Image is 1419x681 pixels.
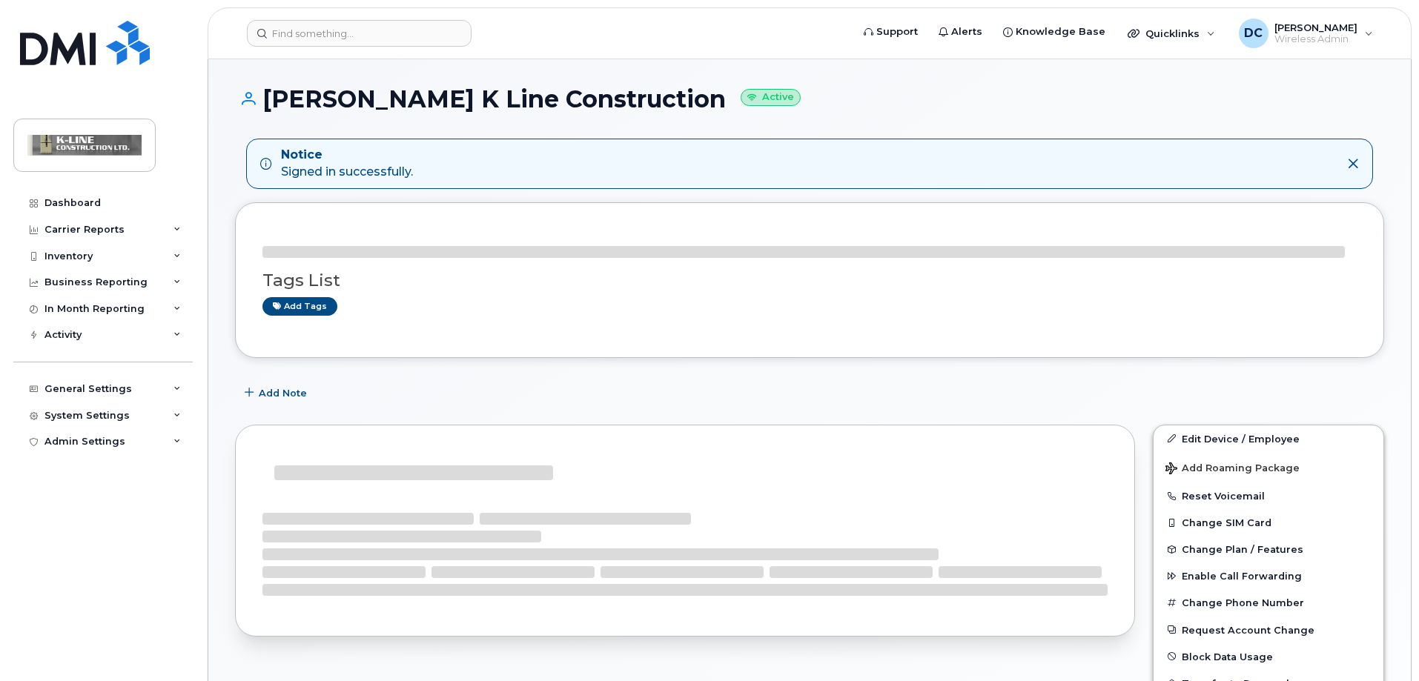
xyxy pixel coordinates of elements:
[1154,509,1383,536] button: Change SIM Card
[1154,562,1383,589] button: Enable Call Forwarding
[235,380,320,407] button: Add Note
[1154,643,1383,670] button: Block Data Usage
[259,386,307,400] span: Add Note
[1165,462,1300,476] span: Add Roaming Package
[235,86,1384,112] h1: [PERSON_NAME] K Line Construction
[281,147,413,164] strong: Notice
[1182,544,1303,555] span: Change Plan / Features
[1182,571,1302,582] span: Enable Call Forwarding
[1154,425,1383,452] a: Edit Device / Employee
[262,297,337,316] a: Add tags
[281,147,413,181] div: Signed in successfully.
[1154,482,1383,509] button: Reset Voicemail
[1154,452,1383,482] button: Add Roaming Package
[262,271,1357,290] h3: Tags List
[1154,536,1383,562] button: Change Plan / Features
[1154,617,1383,643] button: Request Account Change
[741,89,801,106] small: Active
[1154,589,1383,616] button: Change Phone Number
